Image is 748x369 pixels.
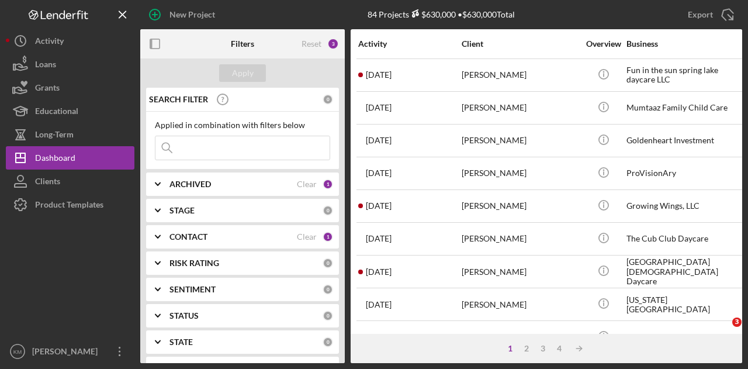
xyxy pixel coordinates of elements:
time: 2025-09-16 20:05 [366,103,392,112]
div: 1 [323,179,333,189]
div: $630,000 [409,9,456,19]
b: STAGE [169,206,195,215]
div: [US_STATE][GEOGRAPHIC_DATA] [626,289,743,320]
span: 3 [732,318,742,327]
button: Dashboard [6,146,134,170]
div: [PERSON_NAME] [462,289,579,320]
b: CONTACT [169,232,207,242]
button: Grants [6,76,134,99]
b: ARCHIVED [169,180,211,189]
time: 2025-08-19 18:43 [366,234,392,243]
b: SENTIMENT [169,285,216,294]
div: Clear [297,232,317,242]
div: [PERSON_NAME] [462,322,579,353]
button: Loans [6,53,134,76]
button: KM[PERSON_NAME] [6,340,134,363]
div: Growing Wings, LLC [626,191,743,222]
div: [PERSON_NAME] [462,125,579,156]
button: Clients [6,170,134,193]
div: [PERSON_NAME] [462,158,579,189]
div: Kny childcare [626,322,743,353]
b: STATE [169,337,193,347]
div: 2 [518,344,535,353]
div: Applied in combination with filters below [155,120,330,130]
div: Activity [358,39,460,49]
button: Product Templates [6,193,134,216]
time: 2025-07-17 04:58 [366,267,392,277]
div: ProVisionAry [626,158,743,189]
div: 0 [323,284,333,295]
button: New Project [140,3,227,26]
div: Mumtaaz Family Child Care [626,92,743,123]
button: Educational [6,99,134,123]
div: New Project [169,3,215,26]
div: Long-Term [35,123,74,149]
div: 1 [502,344,518,353]
b: Filters [231,39,254,49]
button: Activity [6,29,134,53]
div: 0 [323,311,333,321]
div: Dashboard [35,146,75,173]
button: Export [676,3,742,26]
time: 2025-08-25 20:33 [366,136,392,145]
div: Product Templates [35,193,103,219]
div: 3 [327,38,339,50]
b: SEARCH FILTER [149,95,208,104]
time: 2025-07-17 04:29 [366,300,392,309]
div: [PERSON_NAME] [462,223,579,254]
div: 0 [323,94,333,105]
time: 2025-09-18 15:21 [366,70,392,80]
iframe: Intercom live chat [708,318,736,346]
text: KM [13,349,22,355]
time: 2025-07-17 03:58 [366,333,392,342]
div: Overview [581,39,625,49]
div: Clear [297,180,317,189]
div: 1 [323,232,333,242]
div: [PERSON_NAME] [462,60,579,91]
div: 4 [551,344,567,353]
div: 0 [323,205,333,216]
div: Export [688,3,713,26]
div: Business [626,39,743,49]
div: [PERSON_NAME] [462,92,579,123]
time: 2025-08-22 21:32 [366,168,392,178]
time: 2025-08-19 19:35 [366,201,392,211]
div: 0 [323,337,333,347]
div: Goldenheart Investment [626,125,743,156]
div: 0 [323,258,333,268]
div: Loans [35,53,56,79]
div: Educational [35,99,78,126]
div: The Cub Club Daycare [626,223,743,254]
div: [GEOGRAPHIC_DATA][DEMOGRAPHIC_DATA] Daycare [626,256,743,287]
div: Grants [35,76,60,102]
div: 3 [535,344,551,353]
div: Apply [232,64,254,82]
button: Apply [219,64,266,82]
div: 84 Projects • $630,000 Total [368,9,515,19]
div: [PERSON_NAME] [29,340,105,366]
button: Long-Term [6,123,134,146]
div: [PERSON_NAME] [462,256,579,287]
div: Client [462,39,579,49]
b: STATUS [169,311,199,320]
div: Reset [302,39,321,49]
div: Fun in the sun spring lake daycare LLC [626,60,743,91]
div: Activity [35,29,64,56]
div: [PERSON_NAME] [462,191,579,222]
div: Clients [35,170,60,196]
b: RISK RATING [169,258,219,268]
